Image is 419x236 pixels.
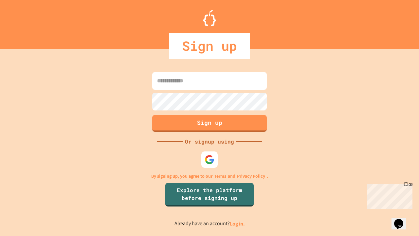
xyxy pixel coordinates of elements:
[169,33,250,59] div: Sign up
[174,220,245,228] p: Already have an account?
[151,173,268,180] p: By signing up, you agree to our and .
[183,138,236,146] div: Or signup using
[392,210,412,229] iframe: chat widget
[237,173,265,180] a: Privacy Policy
[3,3,45,42] div: Chat with us now!Close
[203,10,216,26] img: Logo.svg
[165,183,254,206] a: Explore the platform before signing up
[214,173,226,180] a: Terms
[365,181,412,209] iframe: chat widget
[205,155,214,165] img: google-icon.svg
[152,115,267,132] button: Sign up
[230,220,245,227] a: Log in.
